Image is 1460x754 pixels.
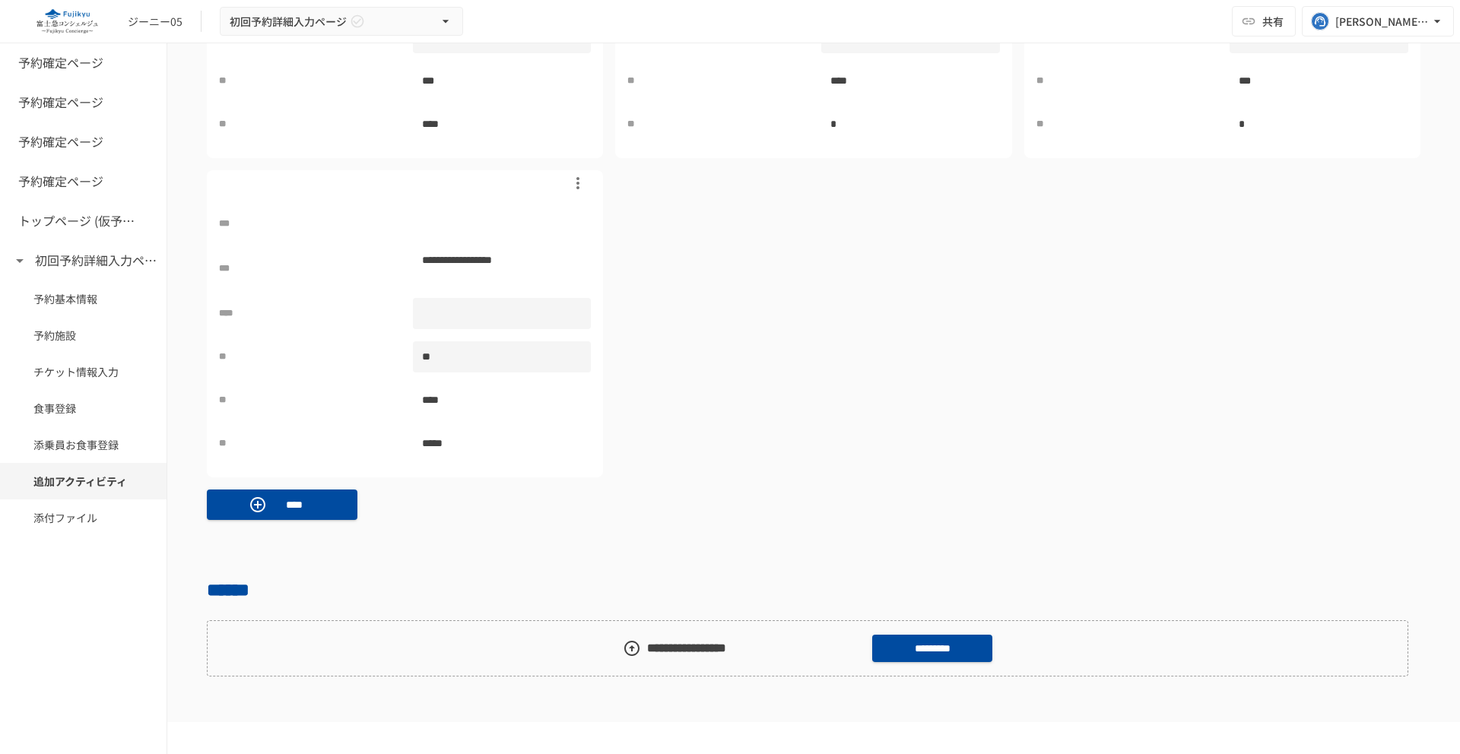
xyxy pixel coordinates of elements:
h6: 初回予約詳細入力ページ [35,251,157,271]
span: 予約基本情報 [33,290,133,307]
span: 共有 [1262,13,1284,30]
h6: トップページ (仮予約一覧) [18,211,140,231]
span: 食事登録 [33,400,133,417]
h6: 予約確定ページ [18,53,103,73]
h6: 予約確定ページ [18,172,103,192]
div: ジーニー05 [128,14,182,30]
img: eQeGXtYPV2fEKIA3pizDiVdzO5gJTl2ahLbsPaD2E4R [18,9,116,33]
span: 追加アクティビティ [33,473,133,489]
h6: 予約確定ページ [18,132,103,152]
span: 初回予約詳細入力ページ [230,12,347,31]
span: チケット情報入力 [33,363,133,380]
h6: 予約確定ページ [18,93,103,112]
button: 共有 [1232,6,1296,36]
span: 予約施設 [33,327,133,344]
div: [PERSON_NAME][EMAIL_ADDRESS][PERSON_NAME][DOMAIN_NAME] [1335,12,1430,31]
span: 添乗員お食事登録 [33,436,133,453]
button: 初回予約詳細入力ページ [220,7,463,36]
button: [PERSON_NAME][EMAIL_ADDRESS][PERSON_NAME][DOMAIN_NAME] [1302,6,1454,36]
span: 添付ファイル [33,509,133,526]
